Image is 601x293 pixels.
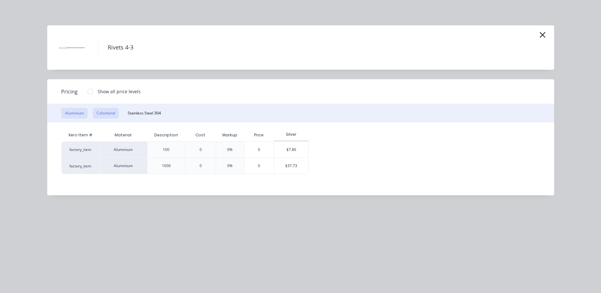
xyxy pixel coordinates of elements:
[244,129,274,141] div: Price
[99,158,147,174] div: Aluminium
[93,108,119,119] button: Colorbond
[61,88,78,95] span: Pricing
[149,127,183,143] div: Description
[200,147,202,153] div: 0
[244,158,274,174] div: 0
[227,147,233,153] div: 0%
[57,32,88,63] img: Rivets 4-3
[61,129,99,141] div: Xero Item #
[61,108,88,119] button: Aluminium
[61,158,99,174] div: factory_item
[274,132,309,137] div: Silver
[274,142,308,158] div: $7.86
[98,88,141,95] div: Show all price levels
[162,163,171,169] div: 1000
[200,163,202,169] div: 0
[99,129,147,141] div: Material
[98,42,143,54] h4: Rivets 4-3
[163,147,169,153] div: 100
[274,158,308,174] div: $37.73
[227,163,233,169] div: 0%
[61,141,99,158] div: factory_item
[185,129,216,141] div: Cost
[244,142,274,158] div: 0
[216,129,244,141] div: Markup
[124,108,165,119] button: Stainless Steel 304
[99,141,147,158] div: Aluminium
